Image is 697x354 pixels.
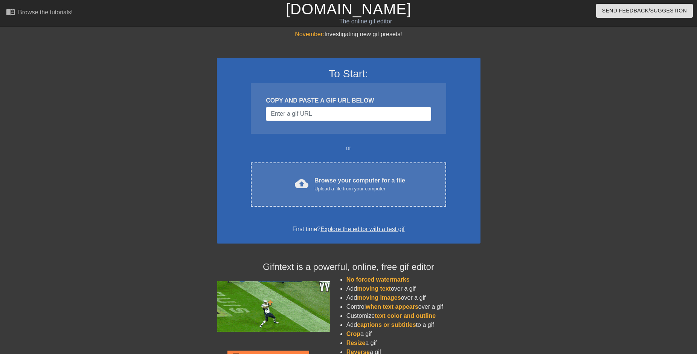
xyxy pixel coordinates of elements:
[346,329,480,339] li: a gif
[346,311,480,320] li: Customize
[346,339,480,348] li: a gif
[346,302,480,311] li: Control over a gif
[366,303,418,310] span: when text appears
[346,293,480,302] li: Add over a gif
[346,320,480,329] li: Add to a gif
[236,144,461,153] div: or
[602,6,687,15] span: Send Feedback/Suggestion
[314,176,405,193] div: Browse your computer for a file
[346,331,360,337] span: Crop
[596,4,693,18] button: Send Feedback/Suggestion
[217,281,330,332] img: football_small.gif
[227,225,471,234] div: First time?
[346,276,410,283] span: No forced watermarks
[266,107,431,121] input: Username
[357,285,391,292] span: moving text
[295,177,308,190] span: cloud_upload
[227,67,471,80] h3: To Start:
[6,7,15,16] span: menu_book
[236,17,495,26] div: The online gif editor
[217,262,480,273] h4: Gifntext is a powerful, online, free gif editor
[6,7,73,19] a: Browse the tutorials!
[346,340,366,346] span: Resize
[18,9,73,15] div: Browse the tutorials!
[357,294,401,301] span: moving images
[320,226,404,232] a: Explore the editor with a test gif
[375,313,436,319] span: text color and outline
[217,30,480,39] div: Investigating new gif presets!
[266,96,431,105] div: COPY AND PASTE A GIF URL BELOW
[295,31,324,37] span: November:
[357,322,416,328] span: captions or subtitles
[346,284,480,293] li: Add over a gif
[286,1,411,17] a: [DOMAIN_NAME]
[314,185,405,193] div: Upload a file from your computer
